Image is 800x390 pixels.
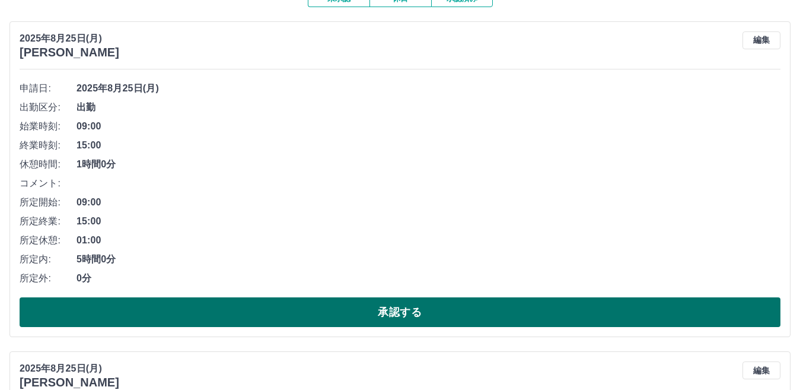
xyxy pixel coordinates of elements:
span: 所定外: [20,271,77,286]
span: 2025年8月25日(月) [77,81,780,96]
span: 申請日: [20,81,77,96]
span: 01:00 [77,233,780,248]
p: 2025年8月25日(月) [20,31,119,46]
span: 所定内: [20,252,77,267]
button: 承認する [20,297,780,327]
button: 編集 [742,31,780,49]
h3: [PERSON_NAME] [20,46,119,59]
span: 休憩時間: [20,157,77,172]
span: 終業時刻: [20,138,77,153]
span: 所定休憩: [20,233,77,248]
span: 1時間0分 [77,157,780,172]
span: 出勤 [77,100,780,115]
span: 5時間0分 [77,252,780,267]
span: 15:00 [77,214,780,229]
span: 始業時刻: [20,119,77,134]
span: 15:00 [77,138,780,153]
span: 09:00 [77,119,780,134]
span: コメント: [20,176,77,191]
button: 編集 [742,362,780,379]
h3: [PERSON_NAME] [20,376,119,389]
span: 09:00 [77,195,780,210]
span: 0分 [77,271,780,286]
p: 2025年8月25日(月) [20,362,119,376]
span: 所定終業: [20,214,77,229]
span: 出勤区分: [20,100,77,115]
span: 所定開始: [20,195,77,210]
